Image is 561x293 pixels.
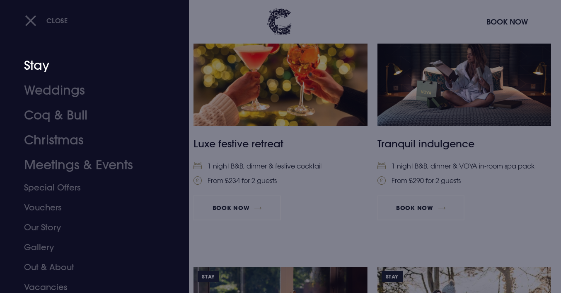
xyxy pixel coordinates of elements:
a: Weddings [24,78,155,103]
a: Gallery [24,237,155,257]
a: Special Offers [24,178,155,198]
a: Out & About [24,257,155,277]
a: Meetings & Events [24,153,155,178]
a: Our Story [24,217,155,237]
a: Christmas [24,128,155,153]
a: Coq & Bull [24,103,155,128]
span: Close [46,16,68,25]
button: Close [25,12,68,29]
a: Vouchers [24,198,155,217]
a: Stay [24,53,155,78]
